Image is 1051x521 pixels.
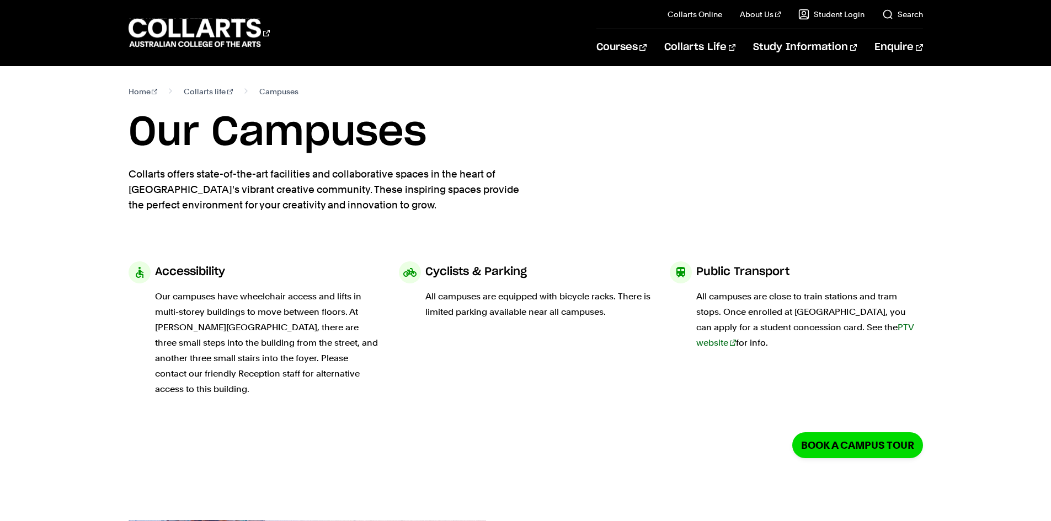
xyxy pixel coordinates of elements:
[425,289,652,320] p: All campuses are equipped with bicycle racks. There is limited parking available near all campuses.
[129,166,531,213] p: Collarts offers state-of-the-art facilities and collaborative spaces in the heart of [GEOGRAPHIC_...
[259,84,298,99] span: Campuses
[425,261,527,282] h3: Cyclists & Parking
[668,9,722,20] a: Collarts Online
[696,289,923,351] p: All campuses are close to train stations and tram stops. Once enrolled at [GEOGRAPHIC_DATA], you ...
[696,261,789,282] h3: Public Transport
[792,432,923,458] a: Book a Campus Tour
[740,9,781,20] a: About Us
[184,84,233,99] a: Collarts life
[596,29,647,66] a: Courses
[882,9,923,20] a: Search
[753,29,857,66] a: Study Information
[798,9,865,20] a: Student Login
[155,261,225,282] h3: Accessibility
[874,29,922,66] a: Enquire
[664,29,735,66] a: Collarts Life
[696,322,914,348] a: PTV website
[129,108,923,158] h1: Our Campuses
[155,289,382,397] p: Our campuses have wheelchair access and lifts in multi-storey buildings to move between floors. A...
[129,84,158,99] a: Home
[129,17,270,49] div: Go to homepage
